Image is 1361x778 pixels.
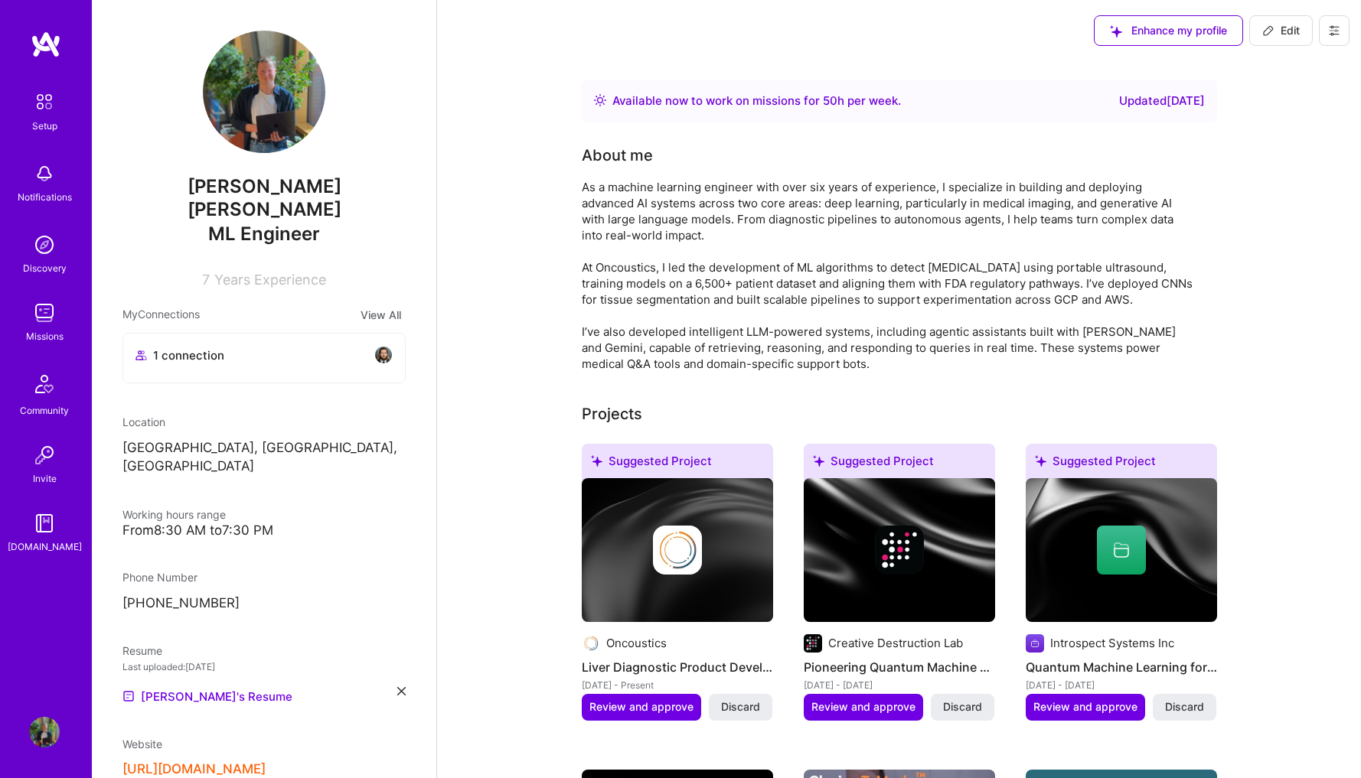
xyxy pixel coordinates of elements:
[122,522,406,539] div: From 8:30 AM to 7:30 PM
[582,179,1194,372] div: As a machine learning engineer with over six years of experience, I specialize in building and de...
[1165,699,1204,715] span: Discard
[208,223,320,245] span: ML Engineer
[1026,634,1044,653] img: Company logo
[1153,694,1216,720] button: Discard
[582,444,773,484] div: Suggested Project
[582,694,701,720] button: Review and approve
[26,328,64,344] div: Missions
[653,526,702,575] img: Company logo
[214,272,326,288] span: Years Experience
[31,31,61,58] img: logo
[25,717,64,747] a: User Avatar
[8,539,82,555] div: [DOMAIN_NAME]
[1026,677,1217,693] div: [DATE] - [DATE]
[823,93,837,108] span: 50
[582,677,773,693] div: [DATE] - Present
[122,687,292,705] a: [PERSON_NAME]'s Resume
[374,346,393,364] img: avatar
[1050,635,1174,651] div: Introspect Systems Inc
[1262,23,1300,38] span: Edit
[122,414,406,430] div: Location
[943,699,982,715] span: Discard
[122,571,197,584] span: Phone Number
[811,699,915,715] span: Review and approve
[721,699,760,715] span: Discard
[122,690,135,702] img: Resume
[122,306,200,324] span: My Connections
[18,189,72,205] div: Notifications
[26,366,63,402] img: Community
[582,657,773,677] h4: Liver Diagnostic Product Development
[594,94,606,106] img: Availability
[202,272,210,288] span: 7
[356,306,406,324] button: View All
[813,455,824,467] i: icon SuggestedTeams
[122,644,162,657] span: Resume
[582,634,600,653] img: Company logo
[1026,694,1145,720] button: Review and approve
[591,455,602,467] i: icon SuggestedTeams
[122,737,162,750] span: Website
[29,717,60,747] img: User Avatar
[1026,478,1217,622] img: cover
[28,86,60,118] img: setup
[1249,15,1313,46] button: Edit
[153,347,224,363] span: 1 connection
[122,594,406,613] p: [PHONE_NUMBER]
[804,694,923,720] button: Review and approve
[29,298,60,328] img: teamwork
[931,694,994,720] button: Discard
[397,687,406,695] i: icon Close
[1033,699,1137,715] span: Review and approve
[804,677,995,693] div: [DATE] - [DATE]
[828,635,963,651] div: Creative Destruction Lab
[582,402,642,425] div: Projects
[1119,92,1205,110] div: Updated [DATE]
[29,508,60,539] img: guide book
[122,508,226,521] span: Working hours range
[582,144,653,167] div: About me
[582,478,773,622] img: cover
[29,440,60,470] img: Invite
[1026,657,1217,677] h4: Quantum Machine Learning for Mental Health
[122,761,266,777] button: [URL][DOMAIN_NAME]
[1035,455,1046,467] i: icon SuggestedTeams
[612,92,901,110] div: Available now to work on missions for h per week .
[804,634,822,653] img: Company logo
[32,118,57,134] div: Setup
[122,659,406,675] div: Last uploaded: [DATE]
[589,699,694,715] span: Review and approve
[23,260,67,276] div: Discovery
[1026,444,1217,484] div: Suggested Project
[122,439,406,476] p: [GEOGRAPHIC_DATA], [GEOGRAPHIC_DATA], [GEOGRAPHIC_DATA]
[709,694,772,720] button: Discard
[804,478,995,622] img: cover
[29,229,60,260] img: discovery
[203,31,325,153] img: User Avatar
[804,657,995,677] h4: Pioneering Quantum Machine Learning Startup
[804,444,995,484] div: Suggested Project
[29,158,60,189] img: bell
[135,350,147,361] i: icon Collaborator
[122,175,406,221] span: [PERSON_NAME] [PERSON_NAME]
[20,402,69,418] div: Community
[122,333,406,383] button: 1 connectionavatar
[606,635,667,651] div: Oncoustics
[33,470,57,487] div: Invite
[875,526,924,575] img: Company logo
